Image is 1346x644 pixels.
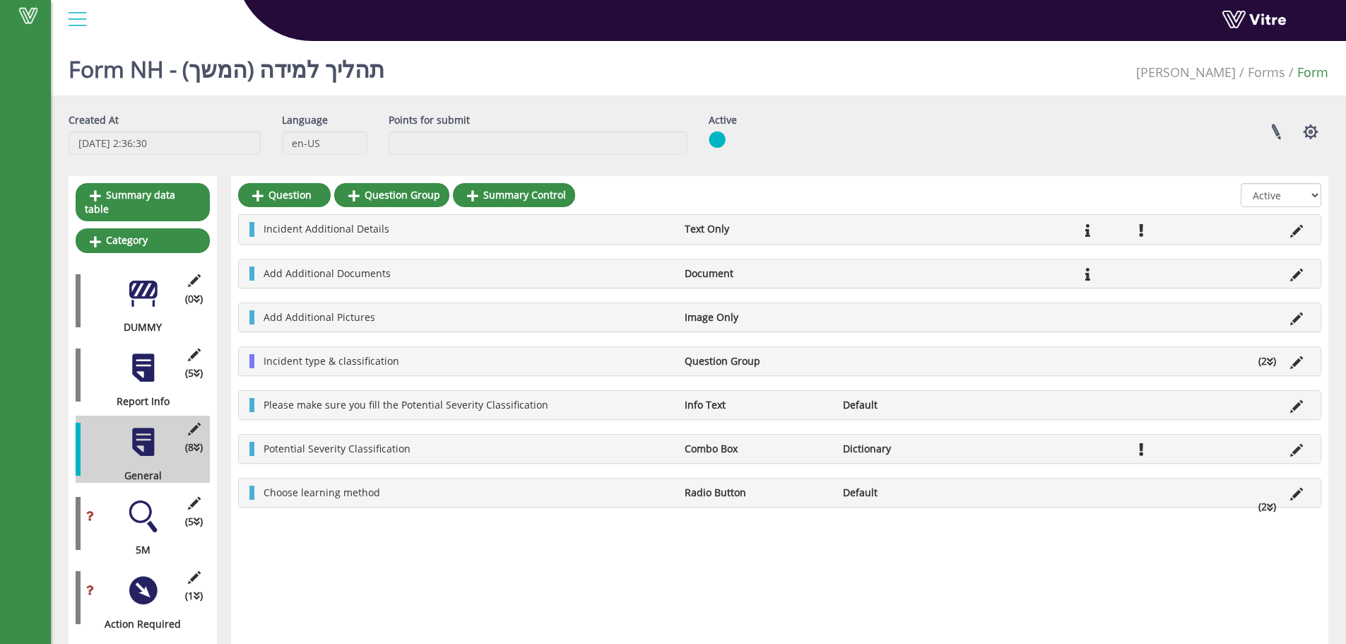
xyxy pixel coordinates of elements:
[185,292,203,306] span: (0 )
[678,267,836,281] li: Document
[264,310,375,324] span: Add Additional Pictures
[1248,64,1285,81] a: Forms
[678,398,836,412] li: Info Text
[1251,500,1283,514] li: (2 )
[678,486,836,500] li: Radio Button
[836,398,994,412] li: Default
[76,320,199,334] div: DUMMY
[453,183,575,207] a: Summary Control
[185,440,203,455] span: (8 )
[238,183,331,207] a: Question
[1285,64,1328,82] li: Form
[76,469,199,483] div: General
[185,515,203,529] span: (5 )
[389,113,470,127] label: Points for submit
[264,354,399,368] span: Incident type & classification
[264,222,389,235] span: Incident Additional Details
[678,310,836,324] li: Image Only
[1251,354,1283,368] li: (2 )
[76,228,210,252] a: Category
[1136,64,1236,81] span: 379
[185,589,203,603] span: (1 )
[334,183,449,207] a: Question Group
[264,267,391,280] span: Add Additional Documents
[76,543,199,557] div: 5M
[76,617,199,631] div: Action Required
[678,354,836,368] li: Question Group
[69,35,384,95] h1: Form NH - תהליך למידה (המשך)
[185,366,203,380] span: (5 )
[678,442,836,456] li: Combo Box
[264,398,548,411] span: Please make sure you fill the Potential Severity Classification
[76,183,210,221] a: Summary data table
[69,113,119,127] label: Created At
[836,442,994,456] li: Dictionary
[678,222,836,236] li: Text Only
[282,113,328,127] label: Language
[709,131,726,148] img: yes
[264,442,411,455] span: Potential Severity Classification
[709,113,737,127] label: Active
[76,394,199,409] div: Report Info
[264,486,380,499] span: Choose learning method
[836,486,994,500] li: Default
